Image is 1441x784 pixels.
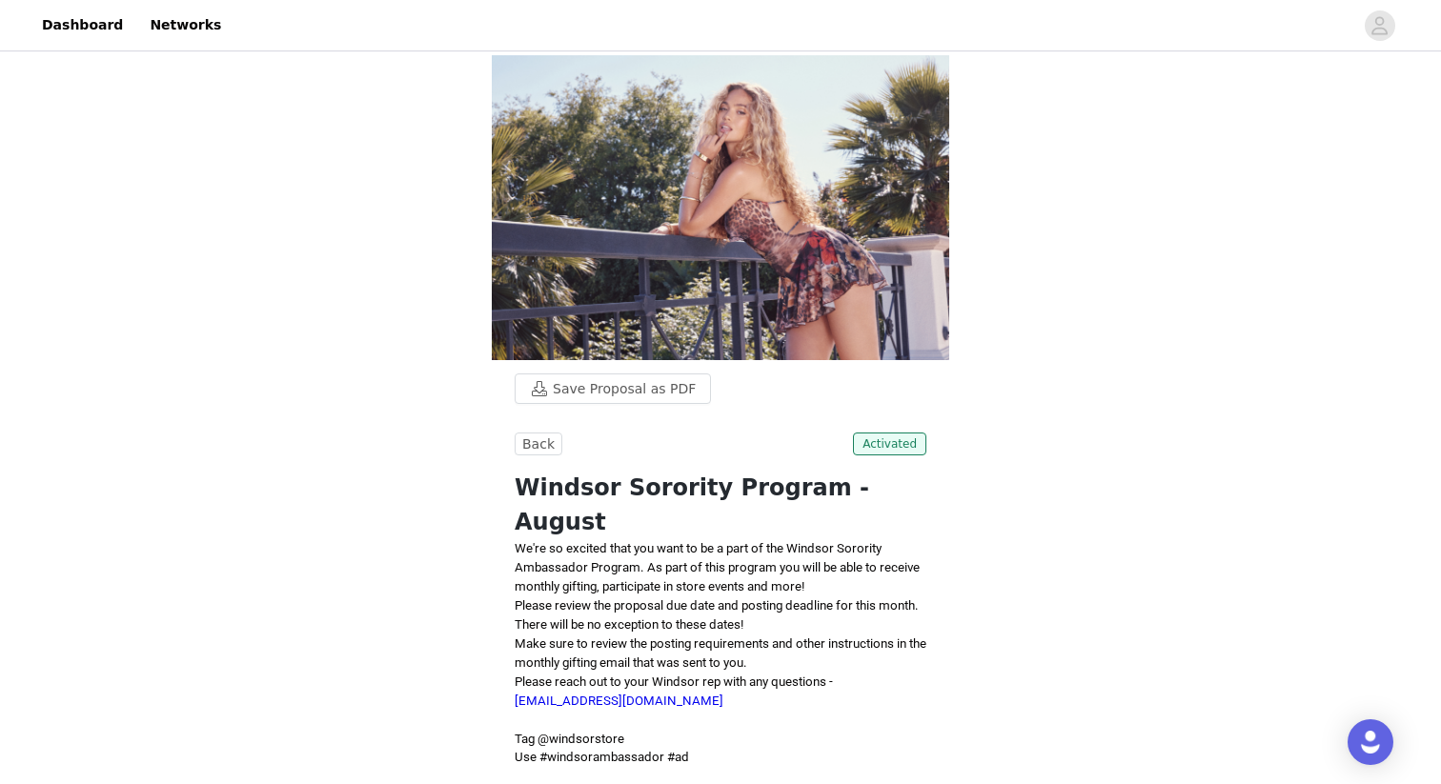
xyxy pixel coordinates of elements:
[515,694,723,708] a: [EMAIL_ADDRESS][DOMAIN_NAME]
[853,432,926,455] span: Activated
[515,750,689,764] span: Use #windsorambassador #ad
[1370,10,1389,41] div: avatar
[30,4,134,47] a: Dashboard
[515,541,920,593] span: We're so excited that you want to be a part of the Windsor Sorority Ambassador Program. As part o...
[515,732,624,746] span: Tag @windsorstore
[515,598,919,632] span: Please review the proposal due date and posting deadline for this month. There will be no excepti...
[515,373,711,404] button: Save Proposal as PDF
[492,55,949,360] img: campaign image
[1348,719,1393,765] div: Open Intercom Messenger
[515,471,926,539] h1: Windsor Sorority Program - August
[515,432,562,455] button: Back
[138,4,233,47] a: Networks
[515,674,833,708] span: Please reach out to your Windsor rep with any questions -
[515,636,926,670] span: Make sure to review the posting requirements and other instructions in the monthly gifting email ...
